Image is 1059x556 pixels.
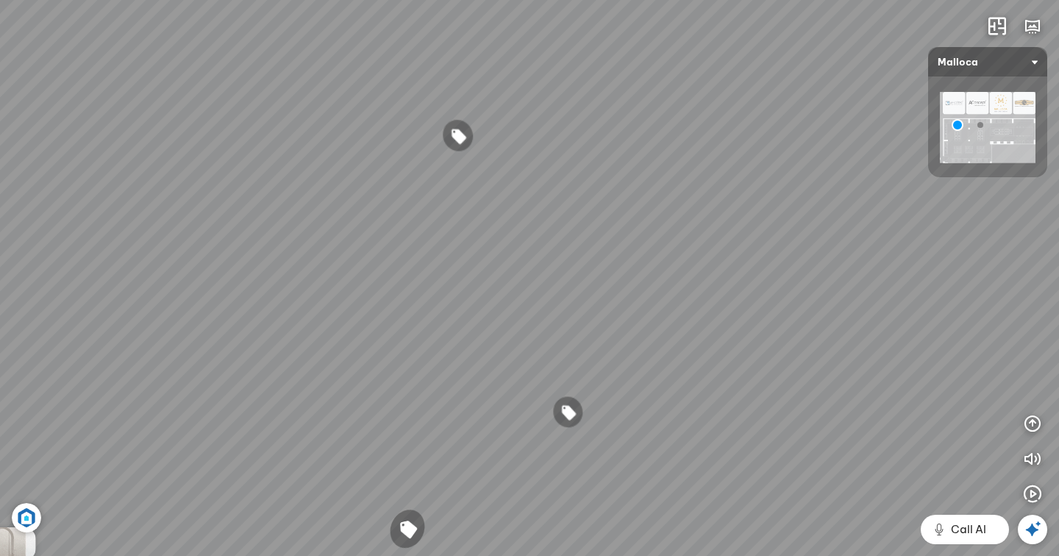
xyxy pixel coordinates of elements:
img: 00_KXHYH3JVN6E4.png [940,92,1035,163]
button: Call AI [921,515,1009,544]
span: Malloca [938,47,1038,76]
span: Call AI [951,521,986,538]
img: Artboard_6_4x_1_F4RHW9YJWHU.jpg [12,503,41,532]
